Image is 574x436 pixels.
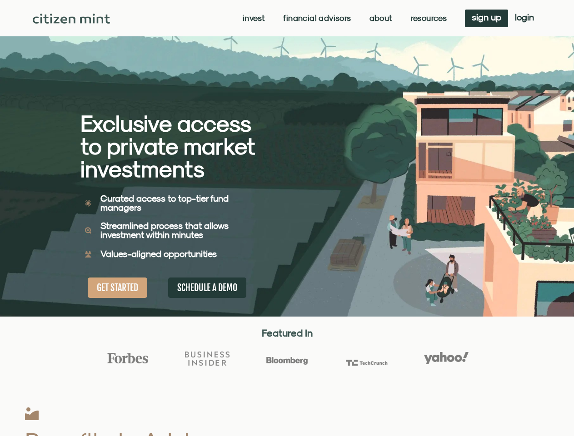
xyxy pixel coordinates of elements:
a: login [508,10,541,27]
span: sign up [472,14,501,20]
a: sign up [465,10,508,27]
a: GET STARTED [88,277,147,298]
b: Values-aligned opportunities [100,248,217,259]
span: SCHEDULE A DEMO [177,282,237,293]
h2: Exclusive access to private market investments [80,112,255,180]
nav: Menu [243,14,447,23]
a: Resources [411,14,447,23]
span: GET STARTED [97,282,138,293]
a: Financial Advisors [283,14,351,23]
img: Forbes Logo [105,352,150,364]
strong: Featured In [262,327,313,339]
a: Invest [243,14,265,23]
img: Citizen Mint [33,14,110,24]
b: Streamlined process that allows investment within minutes [100,220,229,240]
a: About [369,14,393,23]
span: login [515,14,534,20]
a: SCHEDULE A DEMO [168,277,246,298]
b: Curated access to top-tier fund managers [100,193,229,213]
